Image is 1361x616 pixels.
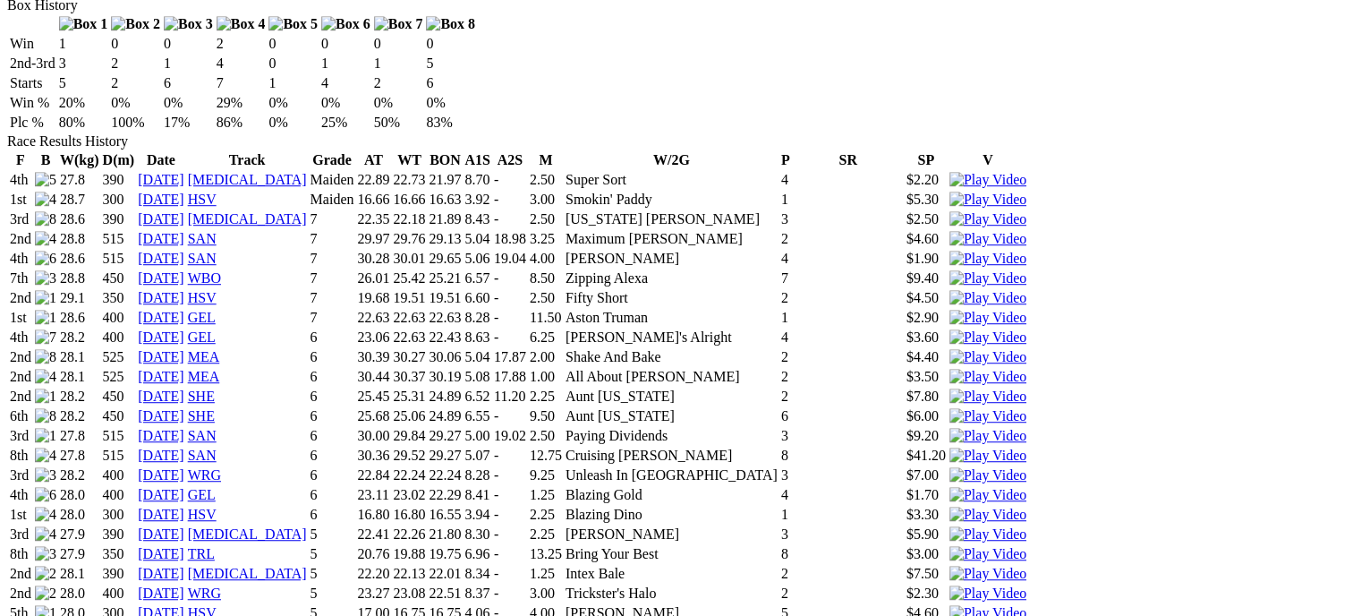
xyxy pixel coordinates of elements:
[310,309,355,327] td: 7
[58,74,109,92] td: 5
[163,35,214,53] td: 0
[138,526,184,542] a: [DATE]
[493,151,527,169] th: A2S
[35,428,56,444] img: 1
[163,94,214,112] td: 0%
[35,586,56,602] img: 2
[188,270,221,286] a: WBO
[493,230,527,248] td: 18.98
[949,231,1026,247] img: Play Video
[949,566,1026,582] img: Play Video
[110,114,161,132] td: 100%
[428,250,462,268] td: 29.65
[59,230,100,248] td: 28.8
[949,211,1026,227] img: Play Video
[780,230,791,248] td: 2
[949,507,1026,522] a: Watch Replay on Watchdog
[102,250,136,268] td: 515
[949,310,1026,325] a: Watch Replay on Watchdog
[464,250,490,268] td: 5.06
[464,191,490,209] td: 3.92
[188,329,216,345] a: GEL
[9,191,32,209] td: 1st
[188,507,217,522] a: HSV
[425,35,476,53] td: 0
[949,389,1026,405] img: Play Video
[138,329,184,345] a: [DATE]
[949,270,1026,286] a: Watch Replay on Watchdog
[59,329,100,346] td: 28.2
[464,289,490,307] td: 6.60
[268,16,318,32] img: Box 5
[137,151,185,169] th: Date
[949,251,1026,267] img: Play Video
[35,467,56,483] img: 3
[392,171,426,189] td: 22.73
[949,586,1026,601] a: Watch Replay on Watchdog
[138,428,184,443] a: [DATE]
[428,171,462,189] td: 21.97
[59,269,100,287] td: 28.8
[392,269,426,287] td: 25.42
[356,289,390,307] td: 19.68
[138,251,184,266] a: [DATE]
[187,151,308,169] th: Track
[138,448,184,463] a: [DATE]
[138,389,184,404] a: [DATE]
[780,309,791,327] td: 1
[356,171,390,189] td: 22.89
[373,94,424,112] td: 0%
[565,250,778,268] td: [PERSON_NAME]
[7,133,1354,150] div: Race Results History
[188,192,217,207] a: HSV
[138,349,184,364] a: [DATE]
[949,231,1026,246] a: Watch Replay on Watchdog
[59,191,100,209] td: 28.7
[217,16,266,32] img: Box 4
[35,270,56,287] img: 3
[102,269,136,287] td: 450
[464,210,490,228] td: 8.43
[138,586,184,601] a: [DATE]
[35,329,56,346] img: 7
[373,114,424,132] td: 50%
[138,467,184,483] a: [DATE]
[320,55,371,73] td: 1
[216,55,267,73] td: 4
[35,172,56,188] img: 5
[138,172,184,187] a: [DATE]
[188,369,220,384] a: MEA
[35,408,56,424] img: 8
[138,231,184,246] a: [DATE]
[906,269,947,287] td: $9.40
[188,172,307,187] a: [MEDICAL_DATA]
[949,290,1026,305] a: Watch Replay on Watchdog
[565,191,778,209] td: Smokin' Paddy
[35,251,56,267] img: 6
[565,171,778,189] td: Super Sort
[188,428,217,443] a: SAN
[59,210,100,228] td: 28.6
[138,192,184,207] a: [DATE]
[464,309,490,327] td: 8.28
[9,269,32,287] td: 7th
[188,389,215,404] a: SHE
[102,230,136,248] td: 515
[373,35,424,53] td: 0
[138,270,184,286] a: [DATE]
[58,114,109,132] td: 80%
[9,250,32,268] td: 4th
[356,210,390,228] td: 22.35
[392,191,426,209] td: 16.66
[102,171,136,189] td: 390
[949,428,1026,443] a: Watch Replay on Watchdog
[906,289,947,307] td: $4.50
[949,467,1026,483] a: Watch Replay on Watchdog
[493,191,527,209] td: -
[310,151,355,169] th: Grade
[188,487,216,502] a: GEL
[138,546,184,561] a: [DATE]
[356,230,390,248] td: 29.97
[163,74,214,92] td: 6
[59,309,100,327] td: 28.6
